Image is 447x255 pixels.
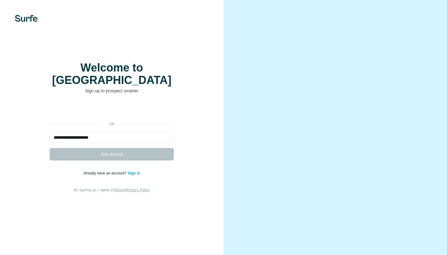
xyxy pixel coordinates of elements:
span: By signing up, I agree to & [74,188,150,192]
a: Sign in [128,171,140,175]
img: Surfe's Logo [15,15,38,22]
a: Terms [114,188,124,192]
span: Already have an account? [84,171,128,175]
p: or [102,121,122,127]
p: Sign up to prospect smarter [50,88,174,94]
h1: Welcome to [GEOGRAPHIC_DATA] [50,62,174,86]
a: Privacy Policy [127,188,150,192]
